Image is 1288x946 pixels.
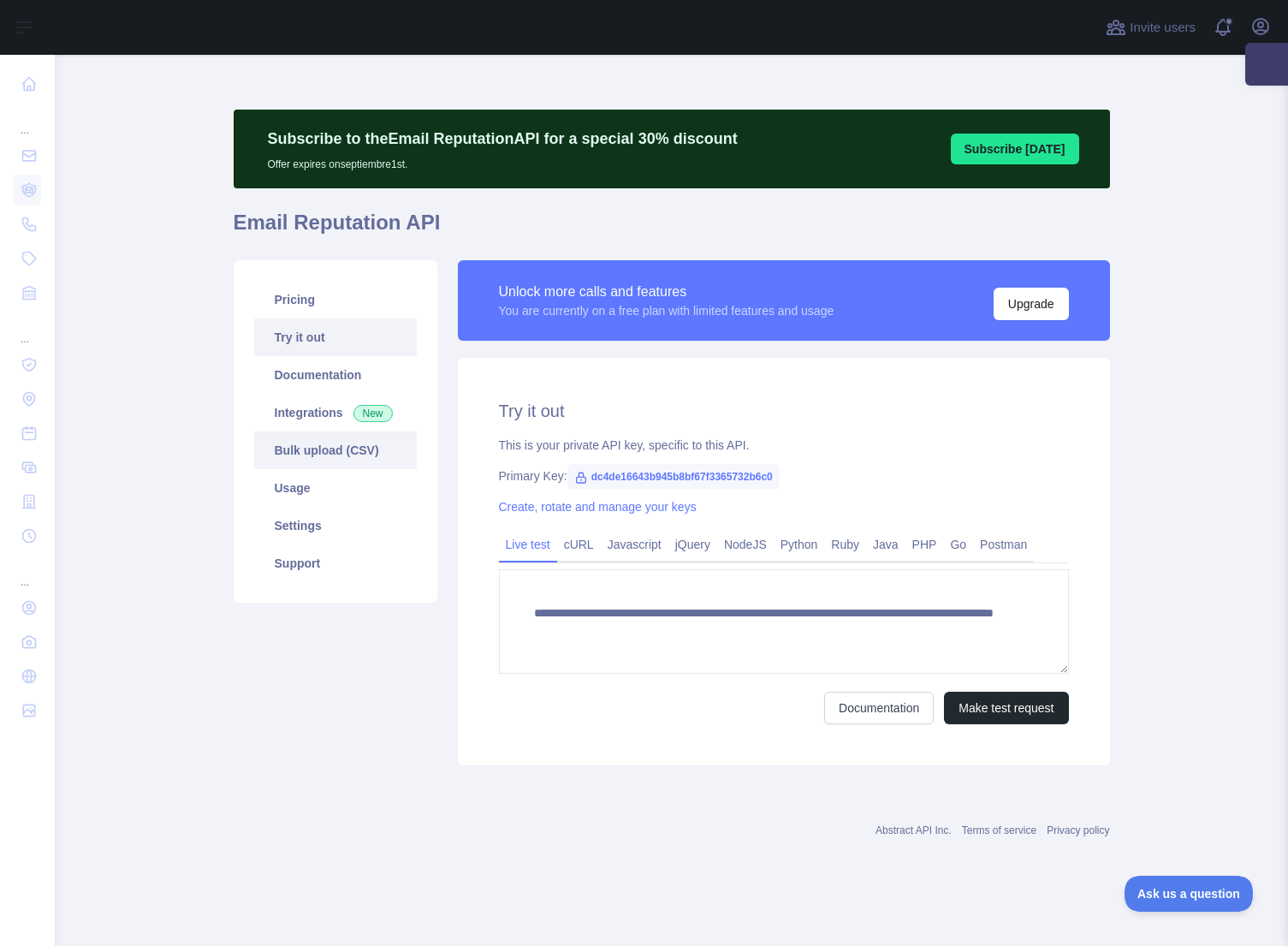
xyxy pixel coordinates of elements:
[234,209,1110,250] h1: Email Reputation API
[353,405,393,422] span: New
[499,282,834,302] div: Unlock more calls and features
[254,507,417,544] a: Settings
[943,531,973,558] a: Go
[905,531,944,558] a: PHP
[14,555,41,589] div: ...
[499,399,1069,423] h2: Try it out
[875,824,952,836] a: Abstract API Inc.
[1047,824,1109,836] a: Privacy policy
[951,134,1079,164] button: Subscribe [DATE]
[499,437,1069,454] div: This is your private API key, specific to this API.
[601,531,668,558] a: Javascript
[824,692,934,724] a: Documentation
[557,531,601,558] a: cURL
[268,151,738,171] p: Offer expires on septiembre 1st.
[717,531,774,558] a: NodeJS
[254,544,417,582] a: Support
[254,394,417,431] a: Integrations New
[1102,14,1199,41] button: Invite users
[1130,18,1196,38] span: Invite users
[668,531,717,558] a: jQuery
[268,127,738,151] p: Subscribe to the Email Reputation API for a special 30 % discount
[774,531,825,558] a: Python
[499,500,697,514] a: Create, rotate and manage your keys
[866,531,905,558] a: Java
[962,824,1036,836] a: Terms of service
[944,692,1068,724] button: Make test request
[254,281,417,318] a: Pricing
[499,467,1069,485] div: Primary Key:
[994,288,1069,320] button: Upgrade
[254,431,417,469] a: Bulk upload (CSV)
[1125,876,1254,912] iframe: Toggle Customer Support
[14,103,41,137] div: ...
[254,318,417,356] a: Try it out
[499,302,834,319] div: You are currently on a free plan with limited features and usage
[254,356,417,394] a: Documentation
[254,469,417,507] a: Usage
[973,531,1034,558] a: Postman
[499,531,557,558] a: Live test
[14,312,41,346] div: ...
[567,464,780,490] span: dc4de16643b945b8bf67f3365732b6c0
[824,531,866,558] a: Ruby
